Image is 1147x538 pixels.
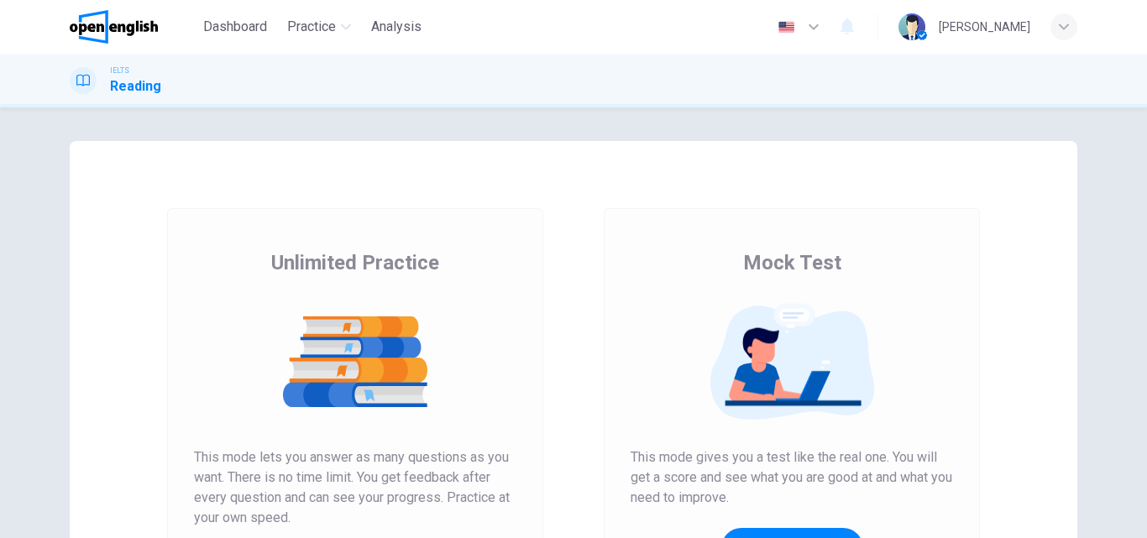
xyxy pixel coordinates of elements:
img: en [776,21,797,34]
a: OpenEnglish logo [70,10,196,44]
button: Dashboard [196,12,274,42]
span: Unlimited Practice [271,249,439,276]
span: Mock Test [743,249,841,276]
span: This mode lets you answer as many questions as you want. There is no time limit. You get feedback... [194,447,516,528]
span: This mode gives you a test like the real one. You will get a score and see what you are good at a... [631,447,953,508]
span: Analysis [371,17,422,37]
img: Profile picture [898,13,925,40]
h1: Reading [110,76,161,97]
span: IELTS [110,65,129,76]
button: Analysis [364,12,428,42]
button: Practice [280,12,358,42]
span: Practice [287,17,336,37]
span: Dashboard [203,17,267,37]
div: [PERSON_NAME] [939,17,1030,37]
img: OpenEnglish logo [70,10,158,44]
